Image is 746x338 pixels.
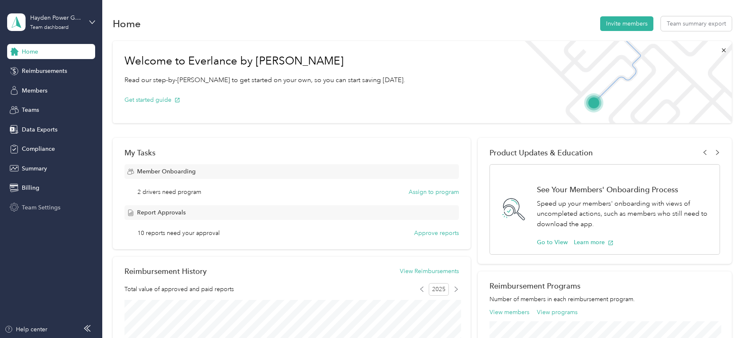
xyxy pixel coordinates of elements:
[661,16,732,31] button: Team summary export
[22,86,47,95] span: Members
[516,41,731,123] img: Welcome to everlance
[124,95,180,104] button: Get started guide
[490,308,529,317] button: View members
[490,295,720,304] p: Number of members in each reimbursement program.
[30,25,69,30] div: Team dashboard
[22,67,67,75] span: Reimbursements
[137,167,196,176] span: Member Onboarding
[414,229,459,237] button: Approve reports
[22,164,47,173] span: Summary
[429,283,449,296] span: 2025
[124,285,234,294] span: Total value of approved and paid reports
[490,281,720,290] h2: Reimbursement Programs
[537,308,578,317] button: View programs
[30,13,83,22] div: Hayden Power Group
[537,185,710,194] h1: See Your Members' Onboarding Process
[124,54,405,68] h1: Welcome to Everlance by [PERSON_NAME]
[5,325,47,334] button: Help center
[490,148,593,157] span: Product Updates & Education
[400,267,459,276] button: View Reimbursements
[22,183,39,192] span: Billing
[537,238,568,247] button: Go to View
[137,229,220,237] span: 10 reports need your approval
[22,125,57,134] span: Data Exports
[600,16,653,31] button: Invite members
[124,75,405,85] p: Read our step-by-[PERSON_NAME] to get started on your own, so you can start saving [DATE].
[409,188,459,196] button: Assign to program
[537,199,710,230] p: Speed up your members' onboarding with views of uncompleted actions, such as members who still ne...
[137,188,201,196] span: 2 drivers need program
[22,47,38,56] span: Home
[22,144,55,153] span: Compliance
[137,208,186,217] span: Report Approvals
[124,267,207,276] h2: Reimbursement History
[574,238,614,247] button: Learn more
[124,148,459,157] div: My Tasks
[699,291,746,338] iframe: Everlance-gr Chat Button Frame
[113,19,141,28] h1: Home
[22,203,60,212] span: Team Settings
[22,106,39,114] span: Teams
